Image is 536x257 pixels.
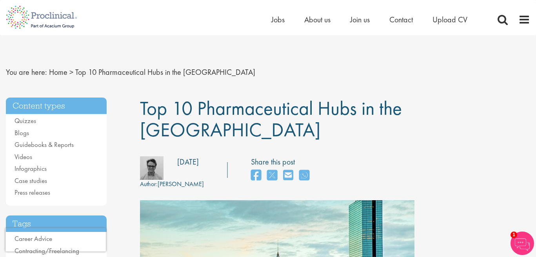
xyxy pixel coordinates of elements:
a: share on email [283,167,293,184]
span: Top 10 Pharmaceutical Hubs in the [GEOGRAPHIC_DATA] [140,96,402,142]
a: Contact [389,14,413,25]
a: Upload CV [432,14,467,25]
iframe: reCAPTCHA [5,228,106,252]
a: share on facebook [251,167,261,184]
a: share on whats app [299,167,309,184]
a: Videos [15,152,32,161]
a: Contracting/Freelancing [15,246,79,255]
a: Case studies [15,176,47,185]
a: Infographics [15,164,47,173]
div: [DATE] [177,156,199,168]
a: About us [304,14,331,25]
a: Blogs [15,128,29,137]
a: Guidebooks & Reports [15,140,74,149]
a: share on twitter [267,167,277,184]
span: Top 10 Pharmaceutical Hubs in the [GEOGRAPHIC_DATA] [75,67,255,77]
img: Chatbot [511,232,534,255]
span: You are here: [6,67,47,77]
span: > [69,67,73,77]
a: Jobs [271,14,285,25]
span: Author: [140,180,158,188]
span: 1 [511,232,517,238]
img: fb6cd5f0-fa1d-4d4c-83a8-08d6cc4cf00b [140,156,164,180]
a: Press releases [15,188,50,197]
label: Share this post [251,156,313,168]
h3: Content types [6,98,107,114]
div: [PERSON_NAME] [140,180,204,189]
h3: Tags [6,215,107,232]
a: Quizzes [15,116,36,125]
a: breadcrumb link [49,67,67,77]
a: Join us [350,14,370,25]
